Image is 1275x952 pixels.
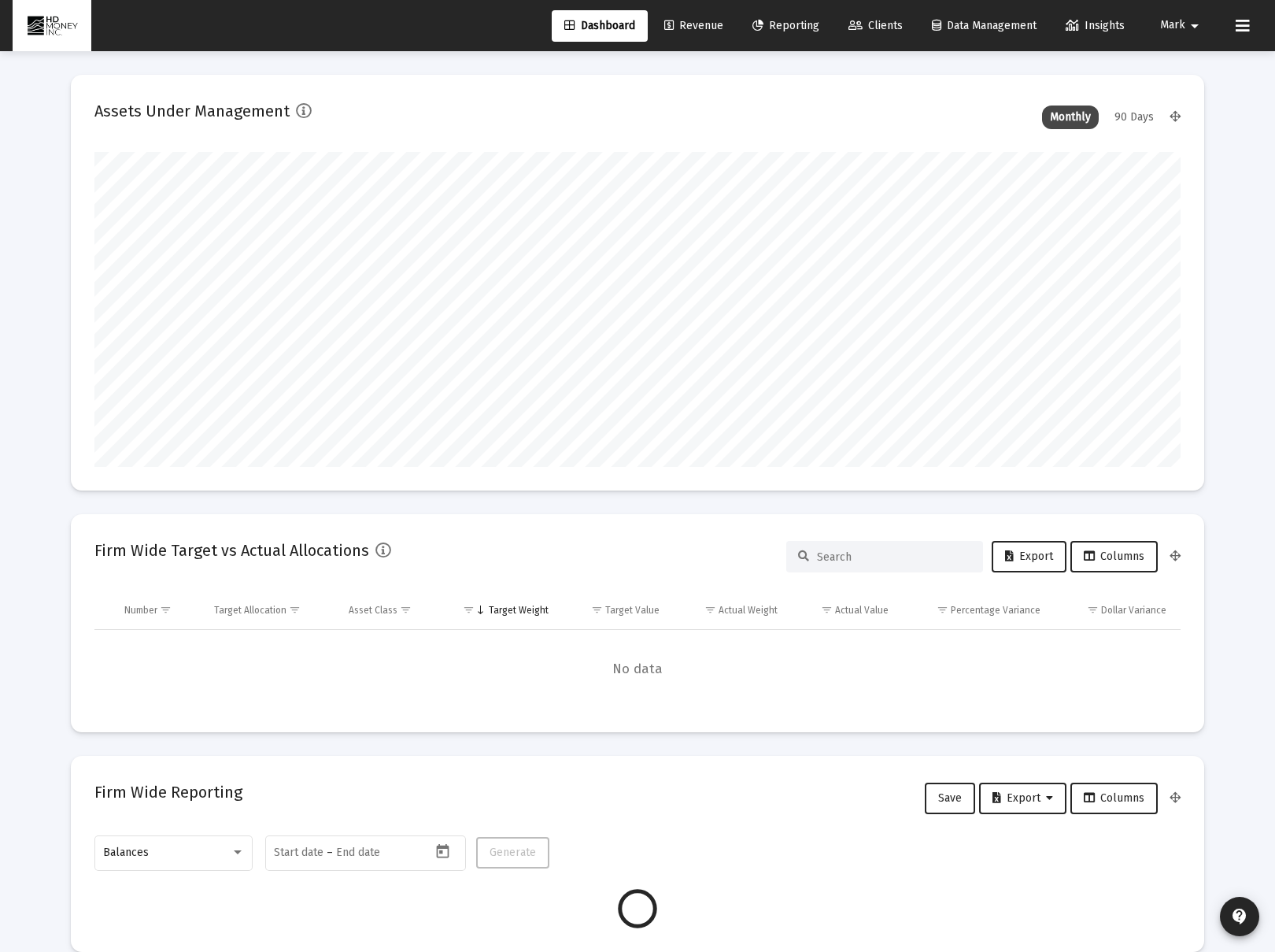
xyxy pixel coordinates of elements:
[752,19,819,32] span: Reporting
[1051,591,1181,629] td: Column Dollar Variance
[124,604,157,617] div: Number
[463,604,475,616] span: Show filter options for column 'Target Weight'
[94,661,1181,678] span: No data
[431,840,454,863] button: Open calendar
[327,846,333,859] span: –
[1230,907,1249,926] mat-icon: contact_support
[992,791,1053,805] span: Export
[664,19,723,32] span: Revenue
[336,846,412,859] input: End date
[817,550,971,564] input: Search
[1107,106,1162,129] div: 90 Days
[605,604,660,617] div: Target Value
[789,591,900,629] td: Column Actual Value
[937,604,948,616] span: Show filter options for column 'Percentage Variance'
[704,604,716,616] span: Show filter options for column 'Actual Weight'
[835,604,889,617] div: Actual Value
[552,10,648,42] a: Dashboard
[979,783,1066,814] button: Export
[400,604,412,616] span: Show filter options for column 'Asset Class'
[951,604,1040,617] div: Percentage Variance
[442,591,560,629] td: Column Target Weight
[24,10,79,42] img: Dashboard
[113,591,203,629] td: Column Number
[652,10,736,42] a: Revenue
[490,846,536,859] span: Generate
[719,604,778,617] div: Actual Weight
[992,541,1066,572] button: Export
[564,19,635,32] span: Dashboard
[836,10,915,42] a: Clients
[94,98,290,124] h2: Assets Under Management
[671,591,789,629] td: Column Actual Weight
[560,591,671,629] td: Column Target Value
[1084,791,1144,805] span: Columns
[1141,9,1223,41] button: Mark
[1185,10,1204,42] mat-icon: arrow_drop_down
[349,604,397,617] div: Asset Class
[1005,550,1053,563] span: Export
[1042,106,1099,129] div: Monthly
[1101,604,1166,617] div: Dollar Variance
[848,19,903,32] span: Clients
[1070,541,1158,572] button: Columns
[94,780,242,805] h2: Firm Wide Reporting
[214,604,286,617] div: Target Allocation
[1084,550,1144,563] span: Columns
[740,10,832,42] a: Reporting
[900,591,1051,629] td: Column Percentage Variance
[591,604,603,616] span: Show filter options for column 'Target Value'
[94,591,1181,709] div: Data grid
[476,837,549,869] button: Generate
[938,791,962,805] span: Save
[338,591,442,629] td: Column Asset Class
[1070,783,1158,814] button: Columns
[203,591,338,629] td: Column Target Allocation
[925,783,975,814] button: Save
[94,538,369,563] h2: Firm Wide Target vs Actual Allocations
[160,604,172,616] span: Show filter options for column 'Number'
[103,846,149,859] span: Balances
[919,10,1049,42] a: Data Management
[821,604,833,616] span: Show filter options for column 'Actual Value'
[489,604,549,617] div: Target Weight
[1053,10,1137,42] a: Insights
[932,19,1037,32] span: Data Management
[1087,604,1099,616] span: Show filter options for column 'Dollar Variance'
[289,604,301,616] span: Show filter options for column 'Target Allocation'
[1160,19,1185,32] span: Mark
[1066,19,1125,32] span: Insights
[274,846,323,859] input: Start date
